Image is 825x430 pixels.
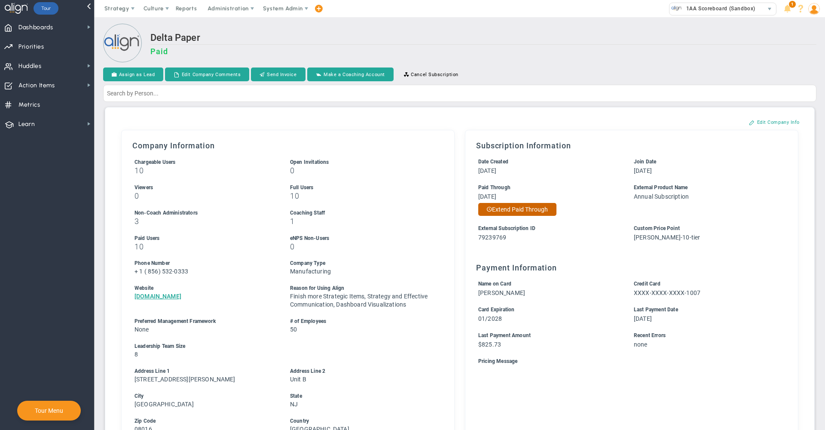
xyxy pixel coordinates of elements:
h3: 0 [290,243,430,251]
div: Last Payment Amount [478,332,618,340]
h3: 3 [134,217,274,225]
button: Edit Company Info [740,115,808,129]
span: 856 [148,268,158,275]
button: Assign as Lead [103,68,163,81]
span: Paid Users [134,235,160,241]
span: $825.73 [478,341,501,348]
div: Address Line 2 [290,367,430,375]
button: Tour Menu [32,407,66,415]
span: 1 [139,268,143,275]
span: 1 [789,1,796,8]
span: Culture [144,5,164,12]
h3: 0 [290,166,430,175]
span: Metrics [18,96,40,114]
span: none [634,341,648,348]
span: XXXX-XXXX-XXXX-1007 [634,289,700,296]
span: Coaching Staff [290,210,325,216]
span: 8 [134,351,138,358]
span: Strategy [104,5,129,12]
span: NJ [290,401,298,408]
div: Card Expiration [478,306,618,314]
span: 50 [290,326,297,333]
div: # of Employees [290,317,430,326]
div: Recent Errors [634,332,773,340]
span: ) [159,268,161,275]
span: [PERSON_NAME] [478,289,525,296]
div: External Product Name [634,184,773,192]
span: + [134,268,138,275]
button: Cancel Subscription [395,68,467,81]
div: State [290,392,430,400]
div: Date Created [478,158,618,166]
div: Paid Through [478,184,618,192]
h3: Company Information [132,141,443,150]
div: Reason for Using Align [290,284,430,292]
h3: 1 [290,217,430,225]
span: Manufacturing [290,268,331,275]
span: Action Items [18,77,55,95]
h3: Payment Information [476,263,787,272]
h3: 10 [134,243,274,251]
div: External Subscription ID [478,224,618,233]
span: 79239769 [478,234,506,241]
div: Preferred Management Framework [134,317,274,326]
span: [GEOGRAPHIC_DATA] [134,401,194,408]
h2: Delta Paper [150,32,816,45]
span: Huddles [18,57,42,75]
span: 532-0333 [162,268,188,275]
span: [PERSON_NAME]-10-tier [634,234,700,241]
span: select [764,3,776,15]
span: Chargeable Users [134,159,176,165]
span: 1AA Scoreboard (Sandbox) [682,3,755,14]
input: Search by Person... [103,85,816,102]
span: Non-Coach Administrators [134,210,198,216]
button: Make a Coaching Account [307,68,394,81]
button: Extend Paid Through [478,203,556,216]
div: Custom Price Point [634,224,773,233]
h3: 10 [134,166,274,175]
span: System Admin [263,5,303,12]
span: 01/2028 [478,315,502,322]
span: Full Users [290,184,314,190]
span: Administration [208,5,248,12]
span: [DATE] [478,193,496,200]
a: [DOMAIN_NAME] [134,293,181,300]
span: [DATE] [634,315,652,322]
span: Learn [18,115,35,133]
button: Edit Company Comments [165,68,249,81]
h3: 10 [290,192,430,200]
div: City [134,392,274,400]
div: Join Date [634,158,773,166]
div: Pricing Message [478,357,773,365]
span: Finish more Strategic Items, Strategy and Effective Communication, Dashboard Visualizations [290,293,428,308]
span: Open Invitations [290,159,329,165]
div: Name on Card [478,280,618,288]
div: Leadership Team Size [134,342,430,350]
h3: Subscription Information [476,141,787,150]
label: Includes Users + Open Invitations, excludes Coaching Staff [134,158,176,165]
span: ( [144,268,147,275]
img: 48978.Person.photo [808,3,820,15]
span: [DATE] [634,167,652,174]
span: Priorities [18,38,44,56]
img: 33626.Company.photo [671,3,682,14]
img: Loading... [103,24,142,62]
div: Company Type [290,259,430,267]
span: eNPS Non-Users [290,235,329,241]
div: Credit Card [634,280,773,288]
div: Address Line 1 [134,367,274,375]
span: Viewers [134,184,153,190]
span: None [134,326,149,333]
div: Last Payment Date [634,306,773,314]
div: Phone Number [134,259,274,267]
h3: Paid [150,47,816,56]
span: Unit B [290,376,306,383]
h3: 0 [134,192,274,200]
div: Country [290,417,430,425]
div: Website [134,284,274,292]
div: Zip Code [134,417,274,425]
span: [DATE] [478,167,496,174]
span: Dashboards [18,18,53,37]
span: [STREET_ADDRESS][PERSON_NAME] [134,376,235,383]
button: Send Invoice [251,68,305,81]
